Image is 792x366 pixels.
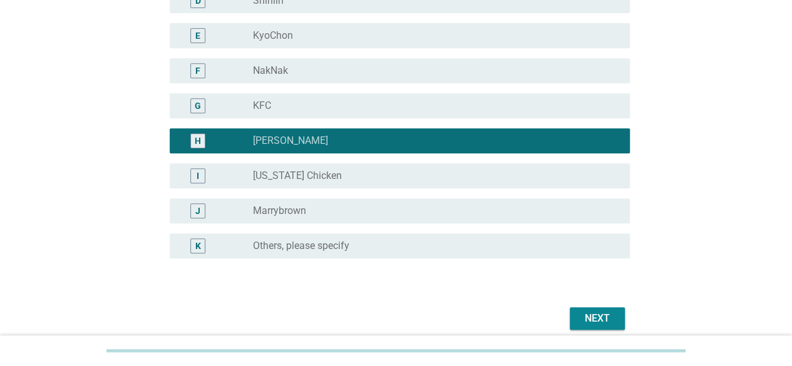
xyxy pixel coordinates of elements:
[570,307,625,330] button: Next
[195,99,201,112] div: G
[195,239,201,252] div: K
[253,170,342,182] label: [US_STATE] Chicken
[253,205,306,217] label: Marrybrown
[253,135,328,147] label: [PERSON_NAME]
[253,99,271,112] label: KFC
[195,64,200,77] div: F
[195,29,200,42] div: E
[195,134,201,147] div: H
[253,64,288,77] label: NakNak
[197,169,199,182] div: I
[580,311,615,326] div: Next
[195,204,200,217] div: J
[253,29,293,42] label: KyoChon
[253,240,349,252] label: Others, please specify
